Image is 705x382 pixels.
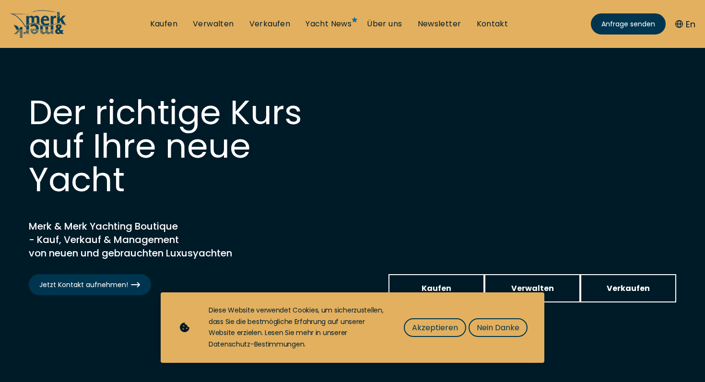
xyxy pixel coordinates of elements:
button: En [675,18,695,31]
h2: Merk & Merk Yachting Boutique - Kauf, Verkauf & Management von neuen und gebrauchten Luxusyachten [29,220,269,260]
span: Kaufen [422,282,451,294]
span: Verkaufen [607,282,650,294]
button: Akzeptieren [404,318,466,337]
a: Newsletter [418,19,461,29]
a: Anfrage senden [591,13,666,35]
a: Verwalten [193,19,234,29]
a: Kaufen [150,19,177,29]
span: Verwalten [511,282,554,294]
a: Kontakt [477,19,508,29]
a: Yacht News [305,19,352,29]
span: Akzeptieren [412,322,458,334]
h1: Der richtige Kurs auf Ihre neue Yacht [29,96,317,197]
a: Verwalten [484,274,580,302]
span: Anfrage senden [601,19,655,29]
button: Nein Danke [469,318,528,337]
a: Kaufen [388,274,484,302]
a: Über uns [367,19,402,29]
span: Jetzt Kontakt aufnehmen! [39,280,141,290]
a: Jetzt Kontakt aufnehmen! [29,274,151,295]
div: Diese Website verwendet Cookies, um sicherzustellen, dass Sie die bestmögliche Erfahrung auf unse... [209,305,385,350]
a: Datenschutz-Bestimmungen [209,339,304,349]
a: Verkaufen [249,19,291,29]
span: Nein Danke [477,322,519,334]
a: Verkaufen [580,274,676,302]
